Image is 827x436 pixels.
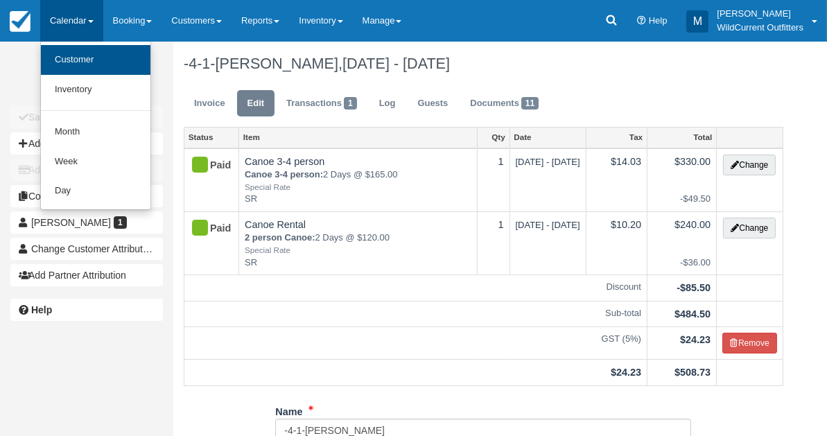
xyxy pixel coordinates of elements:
[190,281,641,294] em: Discount
[369,90,406,117] a: Log
[10,11,31,32] img: checkfront-main-nav-mini-logo.png
[344,97,357,110] span: 1
[10,299,163,321] a: Help
[586,128,647,147] a: Tax
[516,157,580,167] span: [DATE] - [DATE]
[10,132,163,155] button: Add Item
[40,42,151,210] ul: Calendar
[245,168,471,193] em: 2 Days @ $165.00
[190,218,221,240] div: Paid
[723,218,776,238] button: Change
[674,308,711,320] strong: $484.50
[717,7,803,21] p: [PERSON_NAME]
[478,211,510,274] td: 1
[510,128,586,147] a: Date
[275,400,302,419] label: Name
[10,211,163,234] a: [PERSON_NAME] 1
[10,238,163,260] button: Change Customer Attribution
[677,282,711,293] strong: -$85.50
[653,256,711,270] em: -$36.00
[276,90,367,117] a: Transactions1
[184,90,236,117] a: Invoice
[245,169,323,180] strong: Canoe 3-4 person
[190,155,221,177] div: Paid
[717,21,803,35] p: WildCurrent Outfitters
[239,128,477,147] a: Item
[184,128,238,147] a: Status
[114,216,127,229] span: 1
[28,112,51,123] b: Save
[722,333,777,354] button: Remove
[647,211,717,274] td: $240.00
[10,185,163,207] button: Copy Booking
[653,193,711,206] em: -$49.50
[237,90,275,117] a: Edit
[41,75,150,105] a: Inventory
[611,367,641,378] strong: $24.23
[460,90,549,117] a: Documents11
[31,217,111,228] span: [PERSON_NAME]
[649,15,668,26] span: Help
[516,220,580,230] span: [DATE] - [DATE]
[31,304,52,315] b: Help
[239,148,478,212] td: Canoe 3-4 person
[31,243,156,254] span: Change Customer Attribution
[407,90,458,117] a: Guests
[245,245,471,256] em: Special Rate
[41,45,150,75] a: Customer
[586,211,647,274] td: $10.20
[41,117,150,147] a: Month
[647,148,717,212] td: $330.00
[190,307,641,320] em: Sub-total
[723,155,776,175] button: Change
[342,55,450,72] span: [DATE] - [DATE]
[184,55,783,72] h1: -4-1-[PERSON_NAME],
[41,176,150,206] a: Day
[10,264,163,286] button: Add Partner Attribution
[586,148,647,212] td: $14.03
[10,106,163,128] button: Save
[680,334,711,345] strong: $24.23
[478,128,509,147] a: Qty
[245,232,315,243] strong: 2 person Canoe
[686,10,708,33] div: M
[245,193,471,206] em: SR
[245,232,471,256] em: 2 Days @ $120.00
[239,211,478,274] td: Canoe Rental
[41,147,150,177] a: Week
[245,182,471,193] em: Special Rate
[674,367,711,378] strong: $508.73
[190,333,641,346] em: GST (5%)
[10,159,163,181] button: Add Payment
[478,148,510,212] td: 1
[647,128,716,147] a: Total
[521,97,539,110] span: 11
[637,17,646,26] i: Help
[245,256,471,270] em: SR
